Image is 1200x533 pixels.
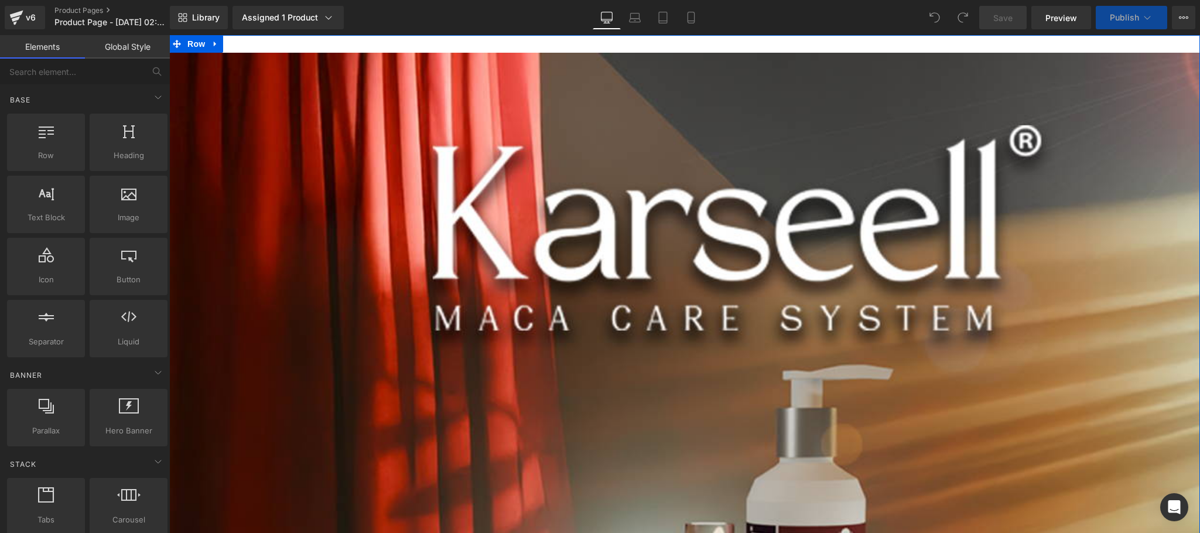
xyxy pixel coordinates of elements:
span: Base [9,94,32,105]
span: Parallax [11,425,81,437]
span: Preview [1045,12,1077,24]
span: Save [993,12,1013,24]
span: Publish [1110,13,1139,22]
span: Text Block [11,211,81,224]
span: Row [11,149,81,162]
span: Library [192,12,220,23]
a: Tablet [649,6,677,29]
span: Image [93,211,164,224]
button: Redo [951,6,975,29]
a: Mobile [677,6,705,29]
span: Hero Banner [93,425,164,437]
div: Assigned 1 Product [242,12,334,23]
a: Desktop [593,6,621,29]
a: New Library [170,6,228,29]
button: More [1172,6,1195,29]
div: Open Intercom Messenger [1160,493,1188,521]
button: Undo [923,6,946,29]
a: Laptop [621,6,649,29]
span: Icon [11,274,81,286]
span: Heading [93,149,164,162]
span: Stack [9,459,37,470]
span: Tabs [11,514,81,526]
span: Button [93,274,164,286]
button: Publish [1096,6,1167,29]
span: Carousel [93,514,164,526]
span: Separator [11,336,81,348]
a: Global Style [85,35,170,59]
a: Preview [1031,6,1091,29]
span: Banner [9,370,43,381]
div: v6 [23,10,38,25]
a: v6 [5,6,45,29]
span: Liquid [93,336,164,348]
span: Product Page - [DATE] 02:19:59 [54,18,167,27]
a: Product Pages [54,6,189,15]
